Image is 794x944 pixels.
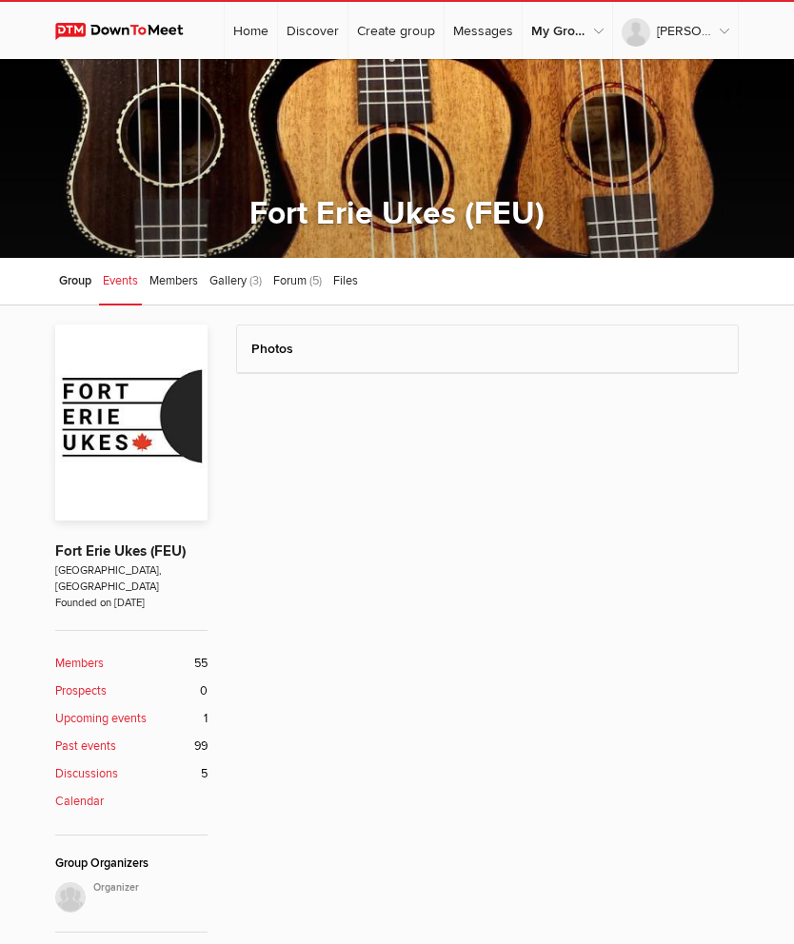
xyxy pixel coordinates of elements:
a: Photos [251,341,293,357]
a: Upcoming events 1 [55,710,208,728]
a: Members [146,258,202,305]
a: Organizer [55,882,208,913]
span: Events [103,273,138,288]
a: Messages [445,2,522,59]
a: [PERSON_NAME] [613,2,738,59]
span: 55 [194,655,208,673]
span: Gallery [209,273,247,288]
span: Members [149,273,198,288]
span: Forum [273,273,307,288]
a: Forum (5) [269,258,326,305]
a: Fort Erie Ukes (FEU) [249,194,545,233]
span: Group [59,273,91,288]
span: 99 [194,737,208,756]
a: Discussions 5 [55,765,208,783]
span: 0 [200,682,208,700]
a: Gallery (3) [206,258,266,305]
a: Files [329,258,362,305]
i: Organizer [93,880,208,895]
a: Discover [278,2,347,59]
img: DownToMeet [55,23,201,40]
b: Past events [55,737,116,756]
a: Members 55 [55,655,208,673]
img: Fort Erie Ukes (FEU) [55,324,208,521]
a: Group [55,258,95,305]
a: Prospects 0 [55,682,208,700]
b: Discussions [55,765,118,783]
span: 5 [201,765,208,783]
b: Members [55,655,104,673]
span: Files [333,273,358,288]
a: Events [99,258,142,305]
b: Upcoming events [55,710,147,728]
a: Fort Erie Ukes (FEU) [55,542,186,560]
span: (3) [249,273,262,288]
a: My Groups [523,2,612,59]
a: Past events 99 [55,737,208,756]
div: Group Organizers [55,855,208,873]
b: Prospects [55,682,107,700]
b: Calendar [55,793,104,811]
a: Calendar [55,793,208,811]
span: [GEOGRAPHIC_DATA], [GEOGRAPHIC_DATA] [55,562,208,595]
span: Founded on [DATE] [55,595,208,611]
img: null [55,882,86,913]
a: Home [225,2,277,59]
a: Create group [348,2,444,59]
span: (5) [309,273,322,288]
span: 1 [204,710,208,728]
